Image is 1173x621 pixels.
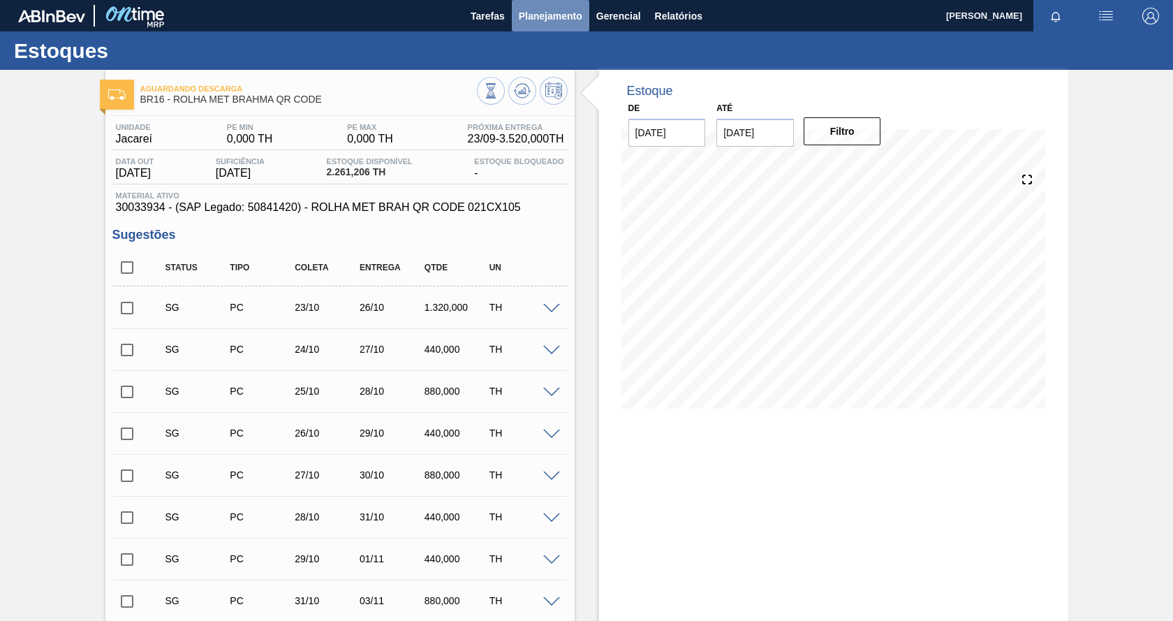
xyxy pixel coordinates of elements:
[162,469,233,481] div: Sugestão Criada
[421,469,492,481] div: 880,000
[226,344,297,355] div: Pedido de Compra
[468,133,564,145] span: 23/09 - 3.520,000 TH
[291,553,362,564] div: 29/10/2025
[356,428,427,439] div: 29/10/2025
[18,10,85,22] img: TNhmsLtSVTkK8tSr43FrP2fwEKptu5GPRR3wAAAABJRU5ErkJggg==
[356,344,427,355] div: 27/10/2025
[628,103,640,113] label: De
[356,302,427,313] div: 26/10/2025
[486,469,557,481] div: TH
[291,263,362,272] div: Coleta
[291,469,362,481] div: 27/10/2025
[486,344,557,355] div: TH
[356,263,427,272] div: Entrega
[226,428,297,439] div: Pedido de Compra
[716,103,732,113] label: Até
[1098,8,1114,24] img: userActions
[486,511,557,523] div: TH
[468,123,564,131] span: Próxima Entrega
[356,553,427,564] div: 01/11/2025
[356,386,427,397] div: 28/10/2025
[627,84,673,98] div: Estoque
[291,344,362,355] div: 24/10/2025
[1142,8,1159,24] img: Logout
[162,595,233,606] div: Sugestão Criada
[804,117,881,145] button: Filtro
[421,386,492,397] div: 880,000
[227,133,273,145] span: 0,000 TH
[116,191,564,200] span: Material ativo
[421,263,492,272] div: Qtde
[216,167,265,180] span: [DATE]
[628,119,706,147] input: dd/mm/yyyy
[162,344,233,355] div: Sugestão Criada
[226,302,297,313] div: Pedido de Compra
[116,201,564,214] span: 30033934 - (SAP Legado: 50841420) - ROLHA MET BRAH QR CODE 021CX105
[14,43,262,59] h1: Estoques
[216,157,265,166] span: Suficiência
[116,167,154,180] span: [DATE]
[162,511,233,523] div: Sugestão Criada
[471,8,505,24] span: Tarefas
[327,157,413,166] span: Estoque Disponível
[486,386,557,397] div: TH
[347,123,393,131] span: PE MAX
[116,123,152,131] span: Unidade
[226,386,297,397] div: Pedido de Compra
[519,8,582,24] span: Planejamento
[291,595,362,606] div: 31/10/2025
[140,94,477,105] span: BR16 - ROLHA MET BRAHMA QR CODE
[226,263,297,272] div: Tipo
[162,263,233,272] div: Status
[347,133,393,145] span: 0,000 TH
[112,228,568,242] h3: Sugestões
[226,595,297,606] div: Pedido de Compra
[421,428,492,439] div: 440,000
[421,302,492,313] div: 1.320,000
[162,386,233,397] div: Sugestão Criada
[356,511,427,523] div: 31/10/2025
[327,167,413,177] span: 2.261,206 TH
[486,302,557,313] div: TH
[116,157,154,166] span: Data out
[162,553,233,564] div: Sugestão Criada
[508,77,536,105] button: Atualizar Gráfico
[486,595,557,606] div: TH
[140,85,477,93] span: Aguardando Descarga
[486,553,557,564] div: TH
[477,77,505,105] button: Visão Geral dos Estoques
[596,8,641,24] span: Gerencial
[421,553,492,564] div: 440,000
[116,133,152,145] span: Jacareí
[486,428,557,439] div: TH
[162,302,233,313] div: Sugestão Criada
[486,263,557,272] div: UN
[471,157,567,180] div: -
[421,344,492,355] div: 440,000
[291,386,362,397] div: 25/10/2025
[291,302,362,313] div: 23/10/2025
[421,595,492,606] div: 880,000
[540,77,568,105] button: Programar Estoque
[226,511,297,523] div: Pedido de Compra
[356,469,427,481] div: 30/10/2025
[291,511,362,523] div: 28/10/2025
[421,511,492,523] div: 440,000
[474,157,563,166] span: Estoque Bloqueado
[655,8,702,24] span: Relatórios
[1033,6,1078,26] button: Notificações
[291,428,362,439] div: 26/10/2025
[226,469,297,481] div: Pedido de Compra
[716,119,794,147] input: dd/mm/yyyy
[227,123,273,131] span: PE MIN
[356,595,427,606] div: 03/11/2025
[226,553,297,564] div: Pedido de Compra
[162,428,233,439] div: Sugestão Criada
[108,89,126,100] img: Ícone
